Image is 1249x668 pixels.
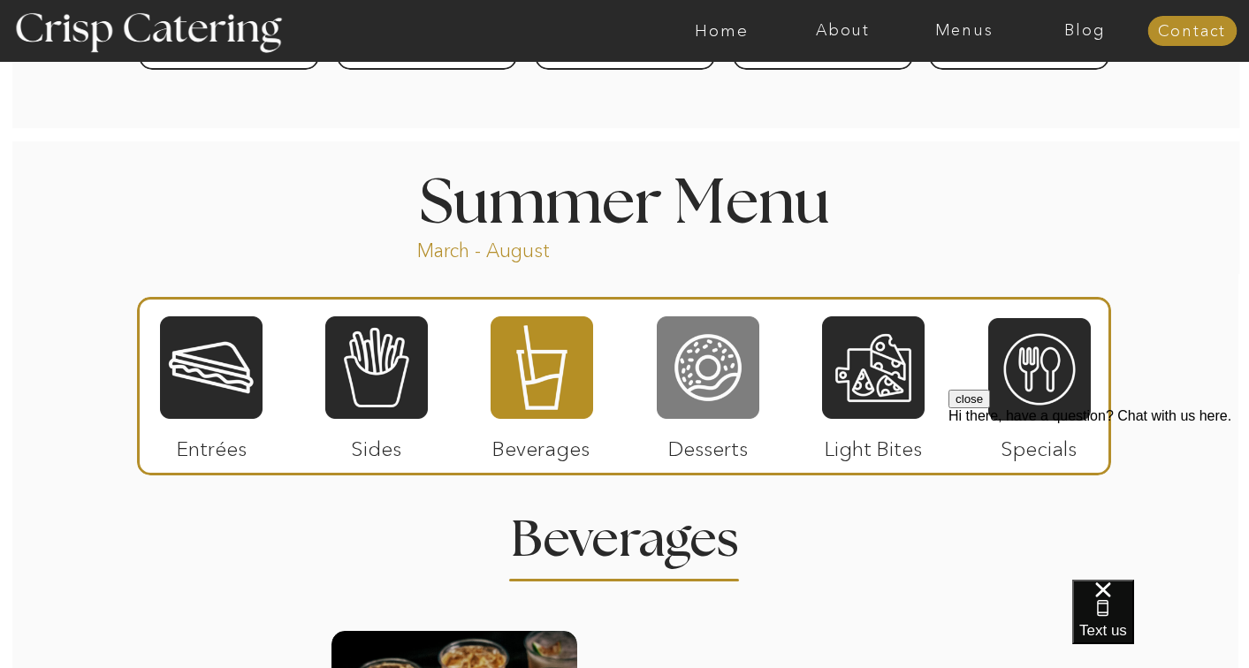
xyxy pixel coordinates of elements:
[379,173,871,225] h1: Summer Menu
[661,22,782,40] a: Home
[1147,23,1237,41] a: Contact
[510,515,740,550] h2: Beverages
[1072,580,1249,668] iframe: podium webchat widget bubble
[948,390,1249,602] iframe: podium webchat widget prompt
[483,419,600,470] p: Beverages
[815,419,933,470] p: Light Bites
[153,419,270,470] p: Entrées
[903,22,1024,40] a: Menus
[1024,22,1146,40] a: Blog
[317,419,435,470] p: Sides
[650,419,767,470] p: Desserts
[417,238,660,258] p: March - August
[782,22,903,40] a: About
